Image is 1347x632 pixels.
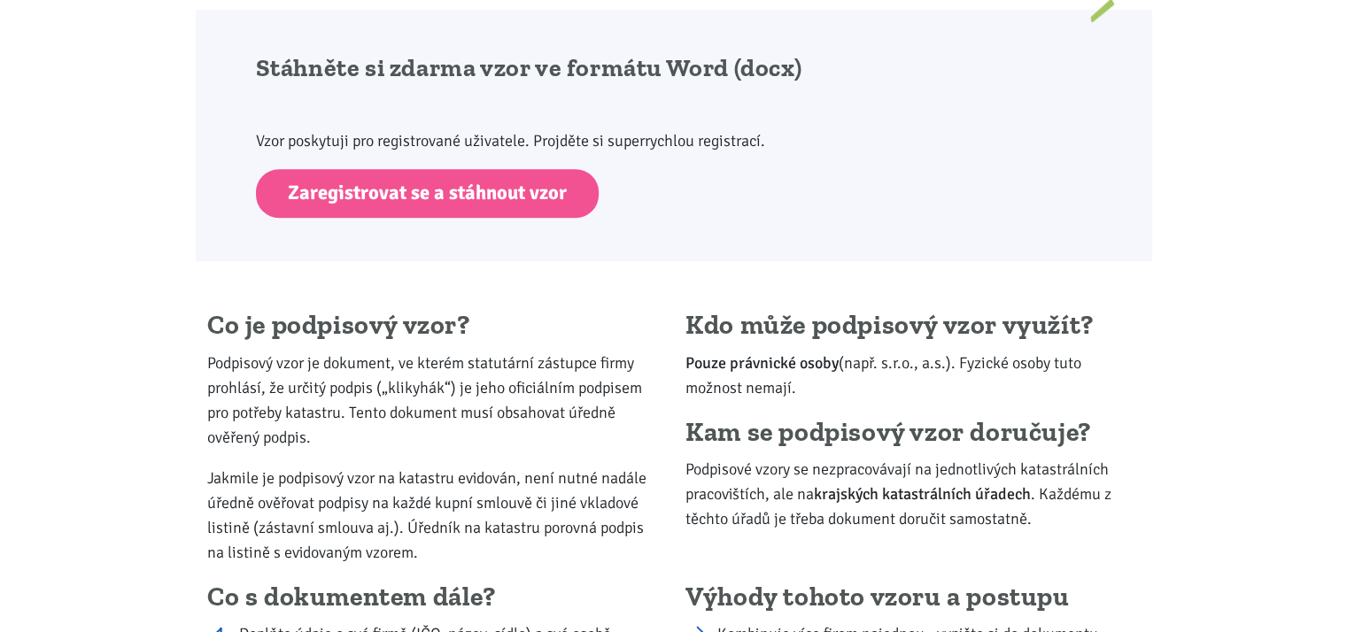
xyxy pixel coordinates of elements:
a: Zaregistrovat se a stáhnout vzor [256,169,599,218]
h2: Co s dokumentem dále? [207,581,662,614]
p: (např. s.r.o., a.s.). Fyzické osoby tuto možnost nemají. [685,351,1140,400]
p: Jakmile je podpisový vzor na katastru evidován, není nutné nadále úředně ověřovat podpisy na každ... [207,466,662,565]
b: Pouze právnické osoby [685,353,839,373]
h2: Stáhněte si zdarma vzor ve formátu Word (docx) [256,53,877,83]
b: krajských katastrálních úřadech [814,484,1031,504]
p: Vzor poskytuji pro registrované uživatele. Projděte si superrychlou registrací. [256,128,877,153]
h2: Co je podpisový vzor? [207,309,662,343]
h2: Kam se podpisový vzor doručuje? [685,416,1140,450]
h2: Výhody tohoto vzoru a postupu [685,581,1140,614]
p: Podpisové vzory se nezpracovávají na jednotlivých katastrálních pracovištích, ale na . Každému z ... [685,457,1140,531]
p: Podpisový vzor je dokument, ve kterém statutární zástupce firmy prohlásí, že určitý podpis („klik... [207,351,662,450]
h2: Kdo může podpisový vzor využít? [685,309,1140,343]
